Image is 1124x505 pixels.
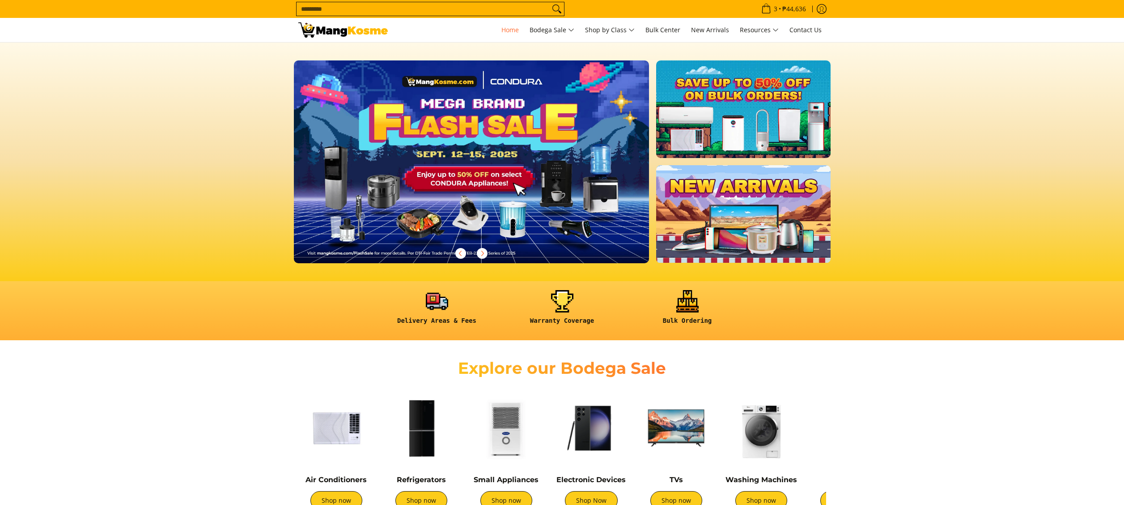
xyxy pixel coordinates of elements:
[785,18,826,42] a: Contact Us
[772,6,779,12] span: 3
[472,244,492,263] button: Next
[629,290,746,332] a: <h6><strong>Bulk Ordering</strong></h6>
[383,390,459,466] img: Refrigerators
[305,475,367,484] a: Air Conditioners
[735,18,783,42] a: Resources
[468,390,544,466] img: Small Appliances
[691,26,729,34] span: New Arrivals
[759,4,809,14] span: •
[687,18,734,42] a: New Arrivals
[451,244,471,263] button: Previous
[550,2,564,16] button: Search
[641,18,685,42] a: Bulk Center
[501,26,519,34] span: Home
[504,290,620,332] a: <h6><strong>Warranty Coverage</strong></h6>
[723,390,799,466] img: Washing Machines
[298,22,388,38] img: Mang Kosme: Your Home Appliances Warehouse Sale Partner!
[808,390,884,466] img: Cookers
[298,390,374,466] img: Air Conditioners
[638,390,714,466] img: TVs
[379,290,495,332] a: <h6><strong>Delivery Areas & Fees</strong></h6>
[670,475,683,484] a: TVs
[474,475,539,484] a: Small Appliances
[725,475,797,484] a: Washing Machines
[433,358,692,378] h2: Explore our Bodega Sale
[397,475,446,484] a: Refrigerators
[789,26,822,34] span: Contact Us
[294,60,649,263] img: Desktop homepage 29339654 2507 42fb b9ff a0650d39e9ed
[645,26,680,34] span: Bulk Center
[525,18,579,42] a: Bodega Sale
[397,18,826,42] nav: Main Menu
[781,6,807,12] span: ₱44,636
[585,25,635,36] span: Shop by Class
[553,390,629,466] img: Electronic Devices
[581,18,639,42] a: Shop by Class
[740,25,779,36] span: Resources
[556,475,626,484] a: Electronic Devices
[530,25,574,36] span: Bodega Sale
[497,18,523,42] a: Home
